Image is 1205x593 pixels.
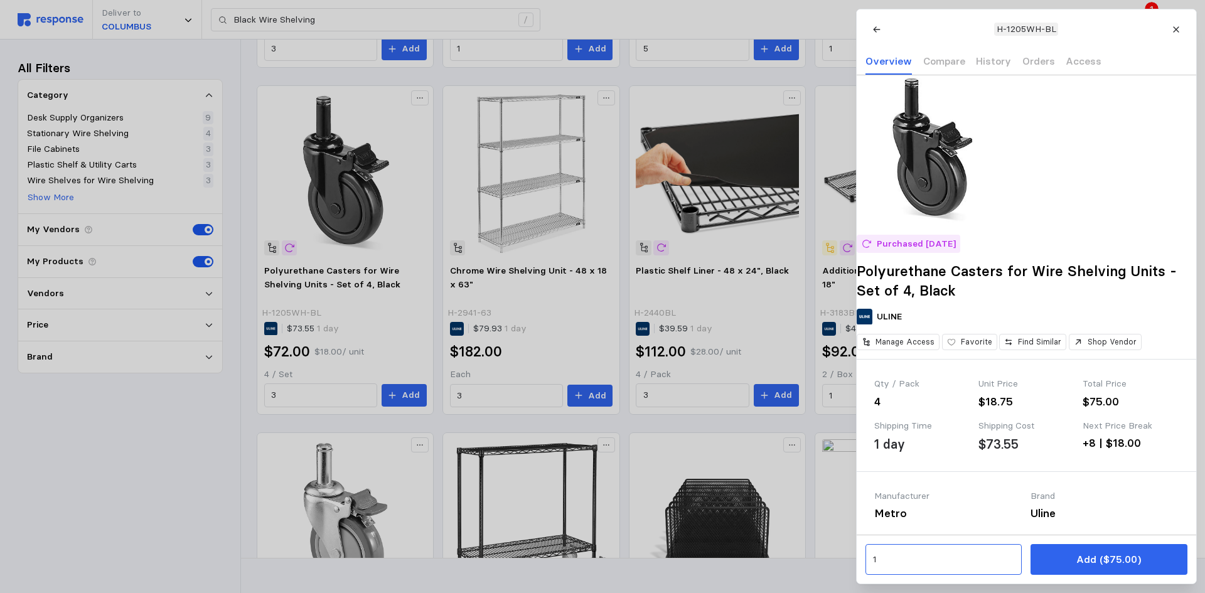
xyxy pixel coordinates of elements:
div: Uline [1031,505,1178,522]
div: Shipping Cost [978,419,1074,433]
p: Orders [1022,53,1054,69]
div: $75.00 [1083,393,1178,410]
div: 1 day [874,435,905,454]
div: Next Price Break [1083,419,1178,433]
p: Add ($75.00) [1076,552,1141,567]
div: Qty / Pack [874,377,970,391]
img: H-1205WH-BL [857,75,1007,226]
button: Add ($75.00) [1031,544,1187,575]
p: Purchased [DATE] [876,237,955,251]
div: Brand [1031,489,1178,503]
div: Total Price [1083,377,1178,391]
p: Manage Access [876,336,935,348]
button: Shop Vendor [1068,334,1141,351]
p: Find Similar [1018,336,1061,348]
div: 4 [874,393,970,410]
p: Compare [923,53,965,69]
input: Qty [872,548,1014,571]
div: $73.55 [978,435,1019,454]
p: History [976,53,1011,69]
button: Manage Access [857,334,940,351]
div: Manufacturer [874,489,1022,503]
p: Access [1066,53,1101,69]
div: +8 | $18.00 [1083,435,1178,452]
div: $18.75 [978,393,1074,410]
p: Overview [865,53,912,69]
h2: Polyurethane Casters for Wire Shelving Units - Set of 4, Black [857,262,1196,300]
div: Metro [874,505,1022,522]
p: Favorite [960,336,992,348]
button: Favorite [941,334,997,351]
p: Shop Vendor [1087,336,1136,348]
button: Find Similar [999,334,1066,351]
p: H-1205WH-BL [996,23,1056,36]
div: Shipping Time [874,419,970,433]
p: ULINE [877,310,902,324]
div: Unit Price [978,377,1074,391]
